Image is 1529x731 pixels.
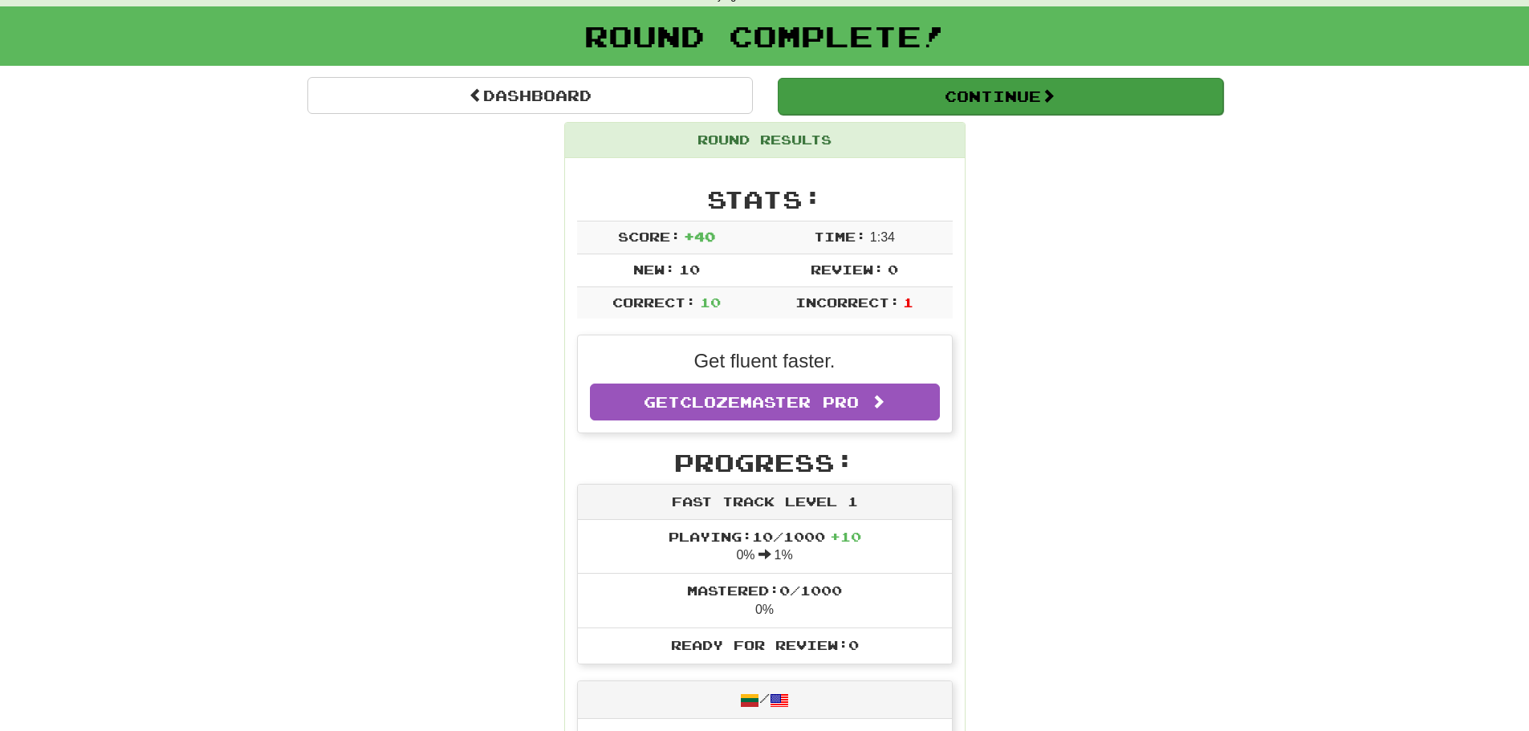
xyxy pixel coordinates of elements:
h1: Round Complete! [6,20,1523,52]
span: + 40 [684,229,715,244]
span: Score: [618,229,681,244]
span: Review: [811,262,884,277]
li: 0% [578,573,952,628]
button: Continue [778,78,1223,115]
span: Correct: [612,294,696,310]
a: GetClozemaster Pro [590,384,940,420]
span: Clozemaster Pro [680,393,859,411]
span: 10 [700,294,721,310]
span: Mastered: 0 / 1000 [687,583,842,598]
span: Incorrect: [795,294,900,310]
span: 10 [679,262,700,277]
a: Dashboard [307,77,753,114]
h2: Stats: [577,186,953,213]
span: New: [633,262,675,277]
span: Time: [814,229,866,244]
li: 0% 1% [578,520,952,575]
span: 0 [888,262,898,277]
span: + 10 [830,529,861,544]
span: Playing: 10 / 1000 [669,529,861,544]
div: Round Results [565,123,965,158]
span: 1 : 34 [870,230,895,244]
span: Ready for Review: 0 [671,637,859,652]
span: 1 [903,294,913,310]
p: Get fluent faster. [590,347,940,375]
div: Fast Track Level 1 [578,485,952,520]
div: / [578,681,952,719]
h2: Progress: [577,449,953,476]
